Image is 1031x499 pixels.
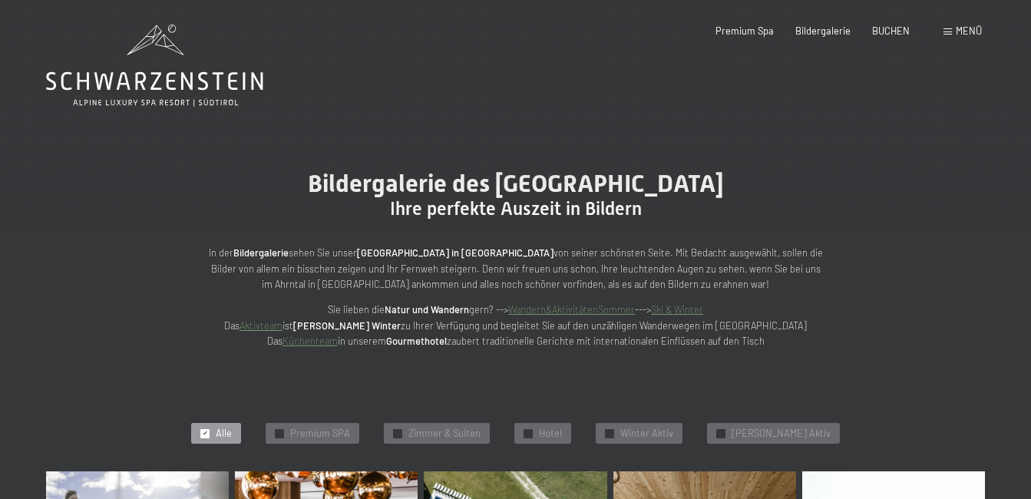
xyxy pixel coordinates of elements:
strong: Bildergalerie [233,246,289,259]
a: BUCHEN [872,25,910,37]
strong: [PERSON_NAME] Winter [293,319,401,332]
a: Küchenteam [283,335,338,347]
span: ✓ [607,429,613,438]
span: Menü [956,25,982,37]
span: ✓ [203,429,208,438]
a: Bildergalerie [795,25,851,37]
a: Wandern&AktivitätenSommer [508,303,635,316]
a: Aktivteam [240,319,283,332]
p: In der sehen Sie unser von seiner schönsten Seite. Mit Bedacht ausgewählt, sollen die Bilder von ... [209,245,823,292]
span: Bildergalerie des [GEOGRAPHIC_DATA] [308,169,724,198]
span: ✓ [719,429,724,438]
span: Ihre perfekte Auszeit in Bildern [390,198,642,220]
a: Ski & Winter [651,303,703,316]
span: Hotel [539,427,562,441]
span: Premium SPA [290,427,350,441]
strong: [GEOGRAPHIC_DATA] in [GEOGRAPHIC_DATA] [357,246,554,259]
span: ✓ [395,429,401,438]
strong: Gourmethotel [386,335,447,347]
span: Zimmer & Suiten [408,427,481,441]
span: ✓ [526,429,531,438]
strong: Natur und Wandern [385,303,469,316]
span: ✓ [277,429,283,438]
span: Winter Aktiv [620,427,673,441]
p: Sie lieben die gern? --> ---> Das ist zu Ihrer Verfügung und begleitet Sie auf den unzähligen Wan... [209,302,823,349]
span: Alle [216,427,232,441]
span: [PERSON_NAME] Aktiv [732,427,831,441]
a: Premium Spa [715,25,774,37]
